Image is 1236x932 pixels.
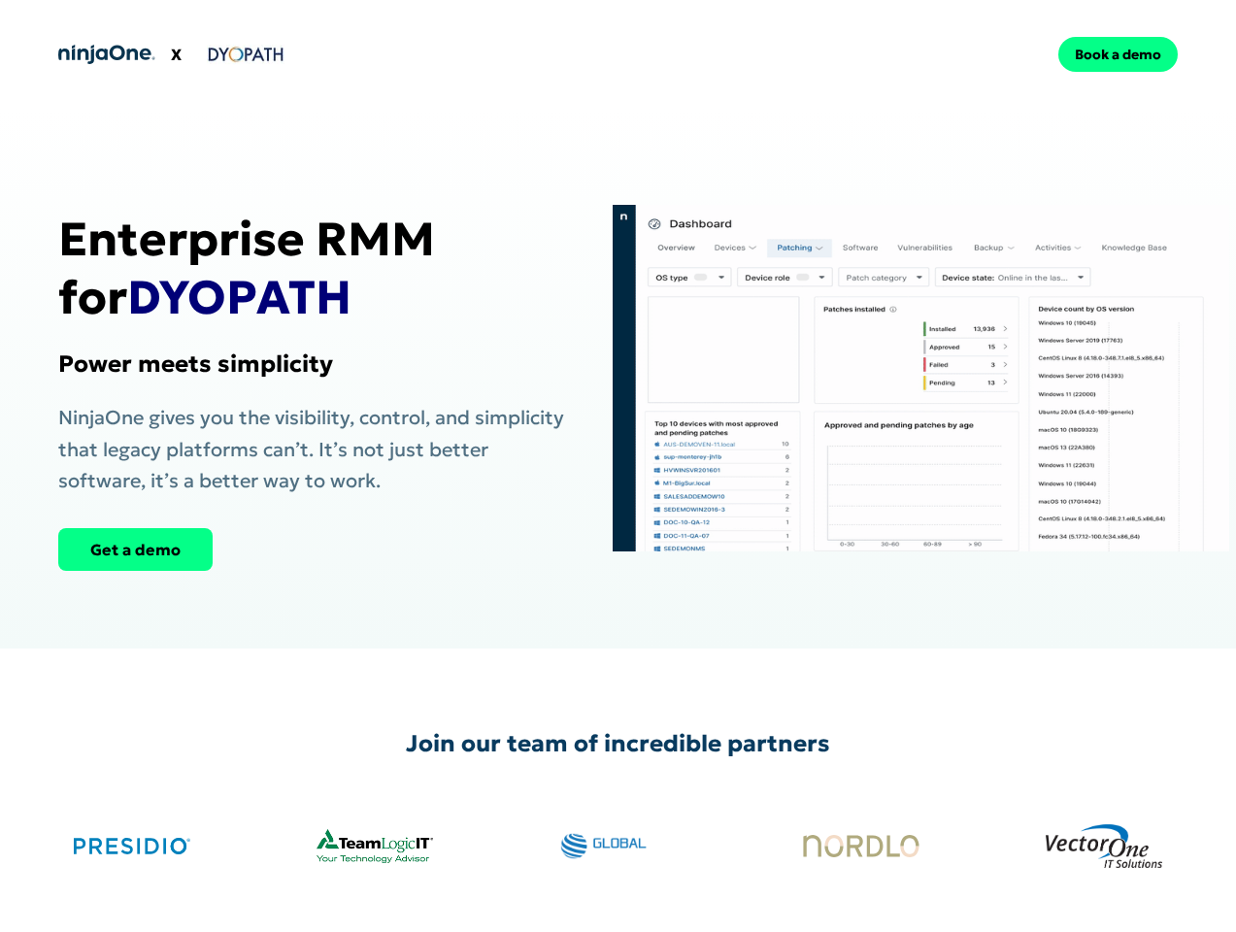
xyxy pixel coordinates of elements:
[58,405,564,493] span: NinjaOne gives you the visibility, control, and simplicity that legacy platforms can’t. It’s not ...
[127,268,351,326] span: DYOPATH
[58,210,435,326] strong: Enterprise RMM for
[406,726,830,761] p: Join our team of incredible partners
[171,45,182,64] strong: X
[1058,37,1178,72] a: Book a demo
[58,349,573,379] h1: Power meets simplicity
[58,528,213,571] a: Get a demo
